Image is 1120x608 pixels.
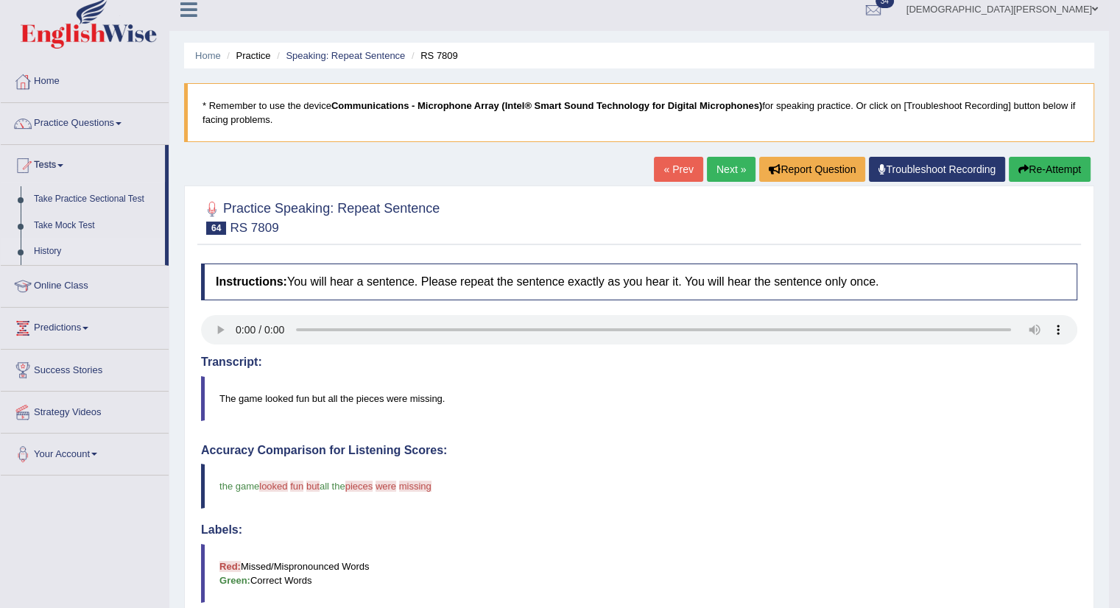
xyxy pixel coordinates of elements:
h4: Transcript: [201,356,1077,369]
b: Red: [219,561,241,572]
span: 64 [206,222,226,235]
span: all the [320,481,345,492]
a: « Prev [654,157,702,182]
b: Green: [219,575,250,586]
span: missing [399,481,432,492]
h4: Accuracy Comparison for Listening Scores: [201,444,1077,457]
button: Report Question [759,157,865,182]
a: History [27,238,165,265]
a: Speaking: Repeat Sentence [286,50,405,61]
li: RS 7809 [408,49,458,63]
a: Home [195,50,221,61]
a: Practice Questions [1,103,169,140]
a: Your Account [1,434,169,470]
b: Instructions: [216,275,287,288]
a: Online Class [1,266,169,303]
b: Communications - Microphone Array (Intel® Smart Sound Technology for Digital Microphones) [331,100,762,111]
a: Take Practice Sectional Test [27,186,165,213]
a: Take Mock Test [27,213,165,239]
span: the game [219,481,259,492]
h4: You will hear a sentence. Please repeat the sentence exactly as you hear it. You will hear the se... [201,264,1077,300]
span: looked [259,481,287,492]
span: but [306,481,320,492]
h4: Labels: [201,523,1077,537]
span: fun [290,481,303,492]
a: Success Stories [1,350,169,386]
small: RS 7809 [230,221,278,235]
a: Troubleshoot Recording [869,157,1005,182]
span: pieces [345,481,373,492]
button: Re-Attempt [1009,157,1091,182]
blockquote: * Remember to use the device for speaking practice. Or click on [Troubleshoot Recording] button b... [184,83,1094,142]
blockquote: The game looked fun but all the pieces were missing. [201,376,1077,421]
a: Strategy Videos [1,392,169,428]
a: Tests [1,145,165,182]
a: Predictions [1,308,169,344]
blockquote: Missed/Mispronounced Words Correct Words [201,544,1077,603]
a: Next » [707,157,756,182]
a: Home [1,61,169,98]
h2: Practice Speaking: Repeat Sentence [201,198,440,235]
li: Practice [223,49,270,63]
span: were [376,481,396,492]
